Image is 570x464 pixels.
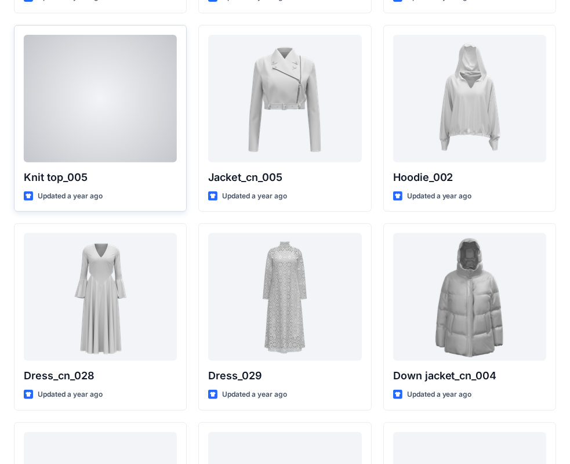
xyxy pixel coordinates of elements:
[38,190,103,202] p: Updated a year ago
[38,389,103,401] p: Updated a year ago
[24,35,177,162] a: Knit top_005
[407,190,472,202] p: Updated a year ago
[393,368,546,384] p: Down jacket_cn_004
[208,233,361,361] a: Dress_029
[393,233,546,361] a: Down jacket_cn_004
[222,190,287,202] p: Updated a year ago
[208,169,361,186] p: Jacket_cn_005
[393,35,546,162] a: Hoodie_002
[393,169,546,186] p: Hoodie_002
[208,368,361,384] p: Dress_029
[407,389,472,401] p: Updated a year ago
[222,389,287,401] p: Updated a year ago
[24,233,177,361] a: Dress_cn_028
[24,368,177,384] p: Dress_cn_028
[208,35,361,162] a: Jacket_cn_005
[24,169,177,186] p: Knit top_005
